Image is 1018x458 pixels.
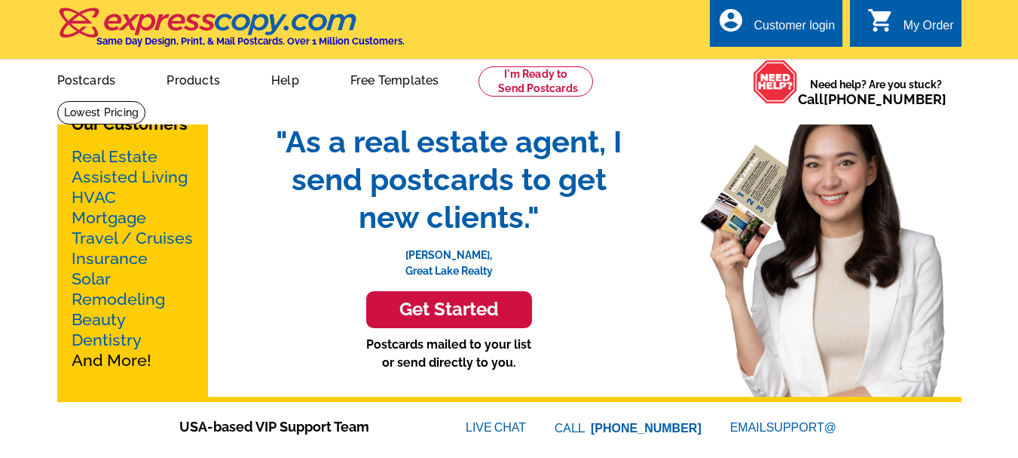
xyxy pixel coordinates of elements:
[261,336,637,372] p: Postcards mailed to your list or send directly to you.
[72,229,193,247] a: Travel / Cruises
[261,291,637,328] a: Get Started
[57,18,405,47] a: Same Day Design, Print, & Mail Postcards. Over 1 Million Customers.
[903,19,954,40] div: My Order
[591,422,702,435] a: [PHONE_NUMBER]
[261,236,637,279] p: [PERSON_NAME], Great Lake Realty
[730,421,839,434] a: EMAILSUPPORT@
[753,60,798,104] img: help
[72,208,146,227] a: Mortgage
[466,419,494,437] font: LIVE
[72,146,194,370] p: And More!
[867,7,894,34] i: shopping_cart
[247,61,323,97] a: Help
[96,35,405,47] h4: Same Day Design, Print, & Mail Postcards. Over 1 Million Customers.
[824,91,946,107] a: [PHONE_NUMBER]
[798,91,946,107] span: Call
[326,61,463,97] a: Free Templates
[72,188,116,207] a: HVAC
[72,310,126,329] a: Beauty
[142,61,244,97] a: Products
[555,420,587,438] font: CALL
[72,330,142,349] a: Dentistry
[72,269,111,288] a: Solar
[466,421,526,434] a: LIVECHAT
[72,290,165,309] a: Remodeling
[766,419,839,437] font: SUPPORT@
[717,7,744,34] i: account_circle
[385,299,513,321] h3: Get Started
[72,168,188,186] a: Assisted Living
[179,417,420,437] span: USA-based VIP Support Team
[33,61,140,97] a: Postcards
[867,17,954,35] a: shopping_cart My Order
[261,123,637,236] span: "As a real estate agent, I send postcards to get new clients."
[754,19,835,40] div: Customer login
[72,147,157,166] a: Real Estate
[798,77,954,107] span: Need help? Are you stuck?
[72,249,148,268] a: Insurance
[717,17,835,35] a: account_circle Customer login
